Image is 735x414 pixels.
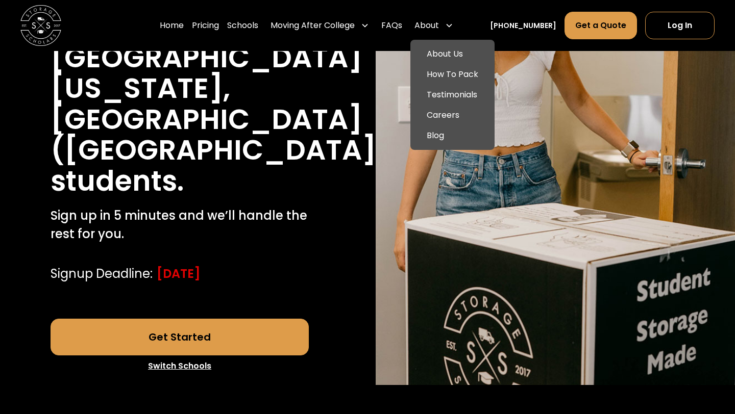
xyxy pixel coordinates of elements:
[414,125,491,146] a: Blog
[51,355,309,377] a: Switch Schools
[51,319,309,355] a: Get Started
[414,44,491,64] a: About Us
[490,20,556,31] a: [PHONE_NUMBER]
[192,11,219,40] a: Pricing
[414,85,491,105] a: Testimonials
[410,40,495,150] nav: About
[160,11,184,40] a: Home
[410,11,457,40] div: About
[414,105,491,125] a: Careers
[157,265,201,283] div: [DATE]
[227,11,258,40] a: Schools
[565,12,637,39] a: Get a Quote
[51,265,153,283] div: Signup Deadline:
[20,5,61,46] img: Storage Scholars main logo
[414,64,491,85] a: How To Pack
[51,42,390,166] h1: [GEOGRAPHIC_DATA][US_STATE], [GEOGRAPHIC_DATA] ([GEOGRAPHIC_DATA])
[645,12,715,39] a: Log In
[271,19,355,32] div: Moving After College
[51,166,184,197] h1: students.
[266,11,373,40] div: Moving After College
[51,206,309,243] p: Sign up in 5 minutes and we’ll handle the rest for you.
[381,11,402,40] a: FAQs
[414,19,439,32] div: About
